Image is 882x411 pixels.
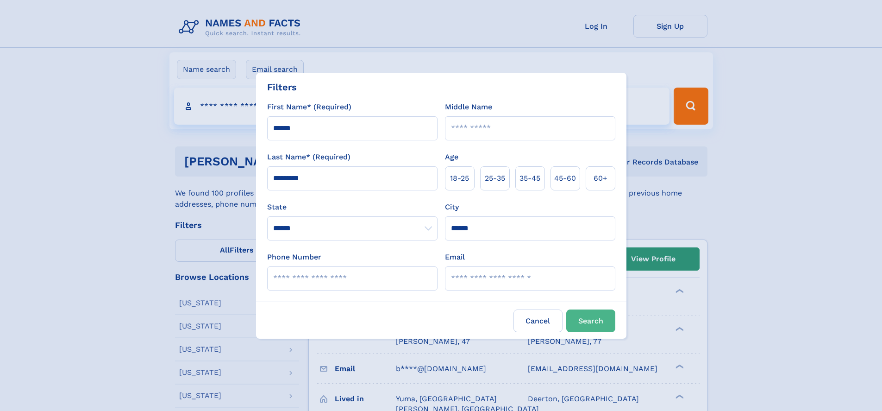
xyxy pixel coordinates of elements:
[450,173,469,184] span: 18‑25
[267,202,438,213] label: State
[513,310,563,332] label: Cancel
[566,310,615,332] button: Search
[445,101,492,113] label: Middle Name
[445,152,458,163] label: Age
[267,80,297,94] div: Filters
[267,101,351,113] label: First Name* (Required)
[519,173,540,184] span: 35‑45
[267,152,350,163] label: Last Name* (Required)
[445,202,459,213] label: City
[485,173,505,184] span: 25‑35
[267,252,321,263] label: Phone Number
[445,252,465,263] label: Email
[554,173,576,184] span: 45‑60
[594,173,607,184] span: 60+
